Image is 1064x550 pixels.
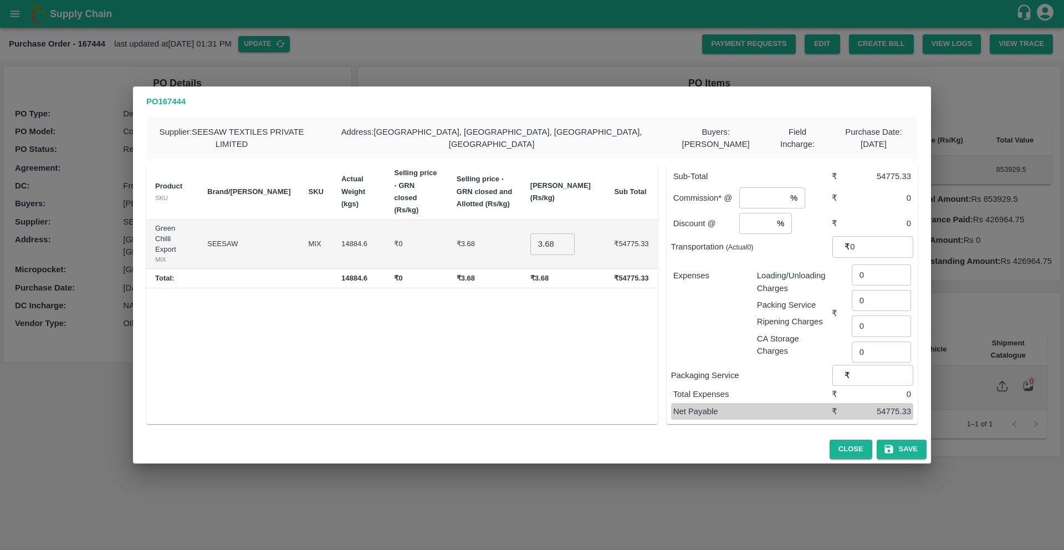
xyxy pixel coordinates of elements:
div: Address : [GEOGRAPHIC_DATA], [GEOGRAPHIC_DATA], [GEOGRAPHIC_DATA], [GEOGRAPHIC_DATA] [317,117,666,160]
button: Save [877,440,927,459]
b: Total: [155,274,174,282]
p: Packing Service [757,299,832,311]
p: Packaging Service [671,369,833,381]
div: ₹ [832,192,852,204]
p: % [777,217,784,230]
p: ₹ [845,241,850,253]
b: [PERSON_NAME] (Rs/kg) [530,181,591,202]
b: ₹3.68 [530,274,549,282]
td: ₹3.68 [448,220,521,268]
b: Product [155,182,182,190]
b: 14884.6 [341,274,367,282]
p: Expenses [673,269,748,282]
p: Ripening Charges [757,315,832,328]
td: ₹0 [385,220,448,268]
div: SKU [155,193,190,203]
button: Close [830,440,872,459]
div: MIX [155,254,190,264]
p: Loading/Unloading Charges [757,269,832,294]
div: ₹ [832,170,852,182]
div: Field Incharge : [765,117,830,160]
b: SKU [309,187,324,196]
p: % [790,192,797,204]
td: MIX [300,220,332,268]
div: 0 [852,192,911,204]
b: Brand/[PERSON_NAME] [207,187,290,196]
small: (Actual 0 ) [726,243,754,251]
div: Supplier : SEESAW TEXTILES PRIVATE LIMITED [146,117,317,160]
div: ₹ [832,388,852,400]
div: ₹ [832,405,852,417]
b: ₹0 [394,274,402,282]
p: Discount @ [673,217,739,230]
td: ₹54775.33 [605,220,657,268]
p: Commission* @ [673,192,739,204]
p: Net Payable [673,405,832,417]
b: Selling price - GRN closed and Allotted (Rs/kg) [457,175,512,208]
b: ₹54775.33 [614,274,648,282]
td: 14884.6 [332,220,385,268]
div: 0 [852,388,911,400]
div: 0 [852,217,911,230]
div: 54775.33 [852,170,911,182]
div: 54775.33 [852,405,911,417]
b: ₹3.68 [457,274,475,282]
td: Green Chilli Export [146,220,198,268]
input: 0 [530,233,575,254]
p: Sub-Total [673,170,832,182]
div: Purchase Date : [DATE] [830,117,918,160]
b: PO 167444 [146,97,186,106]
b: Actual Weight (kgs) [341,175,365,208]
p: CA Storage Charges [757,333,832,358]
div: ₹ [832,307,852,319]
p: Transportation [671,241,833,253]
p: ₹ [845,369,850,381]
td: SEESAW [198,220,299,268]
p: Total Expenses [673,388,832,400]
div: Buyers : [PERSON_NAME] [666,117,765,160]
div: ₹ [832,217,852,230]
b: Selling price - GRN closed (Rs/kg) [394,169,437,214]
b: Sub Total [614,187,646,196]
